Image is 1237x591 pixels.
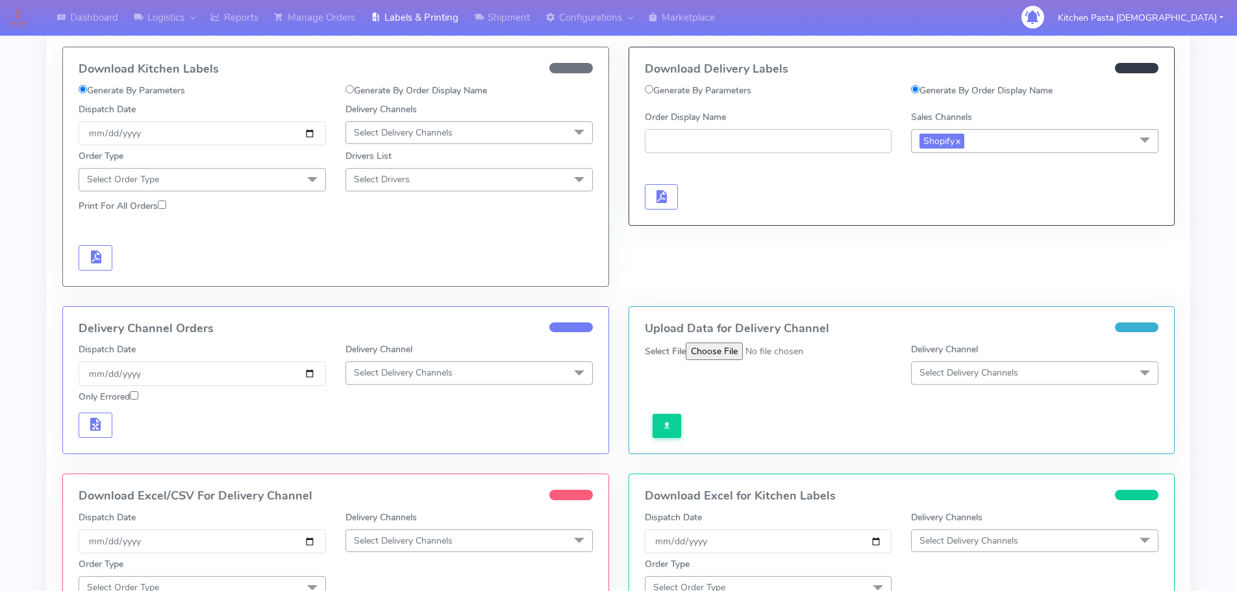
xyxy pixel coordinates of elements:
[130,391,138,400] input: Only Errored
[345,84,487,97] label: Generate By Order Display Name
[79,199,166,213] label: Print For All Orders
[345,511,417,524] label: Delivery Channels
[645,511,702,524] label: Dispatch Date
[354,127,453,139] span: Select Delivery Channels
[911,84,1053,97] label: Generate By Order Display Name
[79,103,136,116] label: Dispatch Date
[645,84,751,97] label: Generate By Parameters
[645,63,1159,76] h4: Download Delivery Labels
[354,367,453,379] span: Select Delivery Channels
[79,511,136,524] label: Dispatch Date
[79,63,593,76] h4: Download Kitchen Labels
[345,103,417,116] label: Delivery Channels
[645,110,726,124] label: Order Display Name
[79,343,136,356] label: Dispatch Date
[911,85,919,93] input: Generate By Order Display Name
[79,85,87,93] input: Generate By Parameters
[345,343,412,356] label: Delivery Channel
[919,134,964,149] span: Shopify
[79,322,593,335] h4: Delivery Channel Orders
[354,173,410,186] span: Select Drivers
[645,490,1159,503] h4: Download Excel for Kitchen Labels
[1048,5,1233,31] button: Kitchen Pasta [DEMOGRAPHIC_DATA]
[79,557,123,571] label: Order Type
[955,134,960,147] a: x
[87,173,159,186] span: Select Order Type
[79,84,185,97] label: Generate By Parameters
[345,85,354,93] input: Generate By Order Display Name
[79,390,138,404] label: Only Errored
[645,85,653,93] input: Generate By Parameters
[354,535,453,547] span: Select Delivery Channels
[645,344,686,358] label: Select File
[911,343,978,356] label: Delivery Channel
[645,557,690,571] label: Order Type
[911,110,972,124] label: Sales Channels
[911,511,982,524] label: Delivery Channels
[79,149,123,163] label: Order Type
[919,367,1018,379] span: Select Delivery Channels
[345,149,392,163] label: Drivers List
[158,200,166,209] input: Print For All Orders
[645,322,1159,335] h4: Upload Data for Delivery Channel
[79,490,593,503] h4: Download Excel/CSV For Delivery Channel
[919,535,1018,547] span: Select Delivery Channels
